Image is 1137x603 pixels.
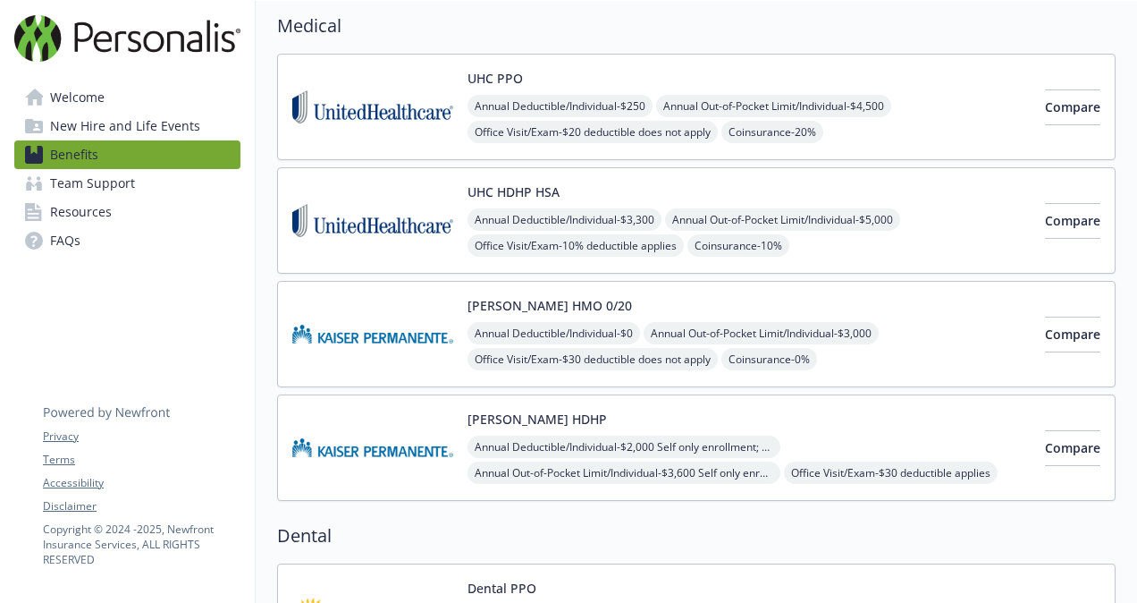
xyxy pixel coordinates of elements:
img: Kaiser Permanente Insurance Company carrier logo [292,410,453,486]
span: Coinsurance - 0% [721,348,817,370]
span: Welcome [50,83,105,112]
a: Disclaimer [43,498,240,514]
span: Coinsurance - 10% [687,234,789,257]
span: Annual Deductible/Individual - $3,300 [467,208,661,231]
button: Dental PPO [467,579,536,598]
span: Team Support [50,169,135,198]
a: Resources [14,198,240,226]
span: Annual Out-of-Pocket Limit/Individual - $5,000 [665,208,900,231]
span: Office Visit/Exam - 10% deductible applies [467,234,684,257]
span: Annual Deductible/Individual - $0 [467,322,640,344]
span: Annual Out-of-Pocket Limit/Individual - $3,600 Self only enrollment; $3,600 for any one member wi... [467,462,780,484]
span: Compare [1045,212,1100,229]
a: New Hire and Life Events [14,112,240,140]
span: Annual Deductible/Individual - $250 [467,95,653,117]
span: Annual Deductible/Individual - $2,000 Self only enrollment; $3,300 for any one member within a fa... [467,436,780,458]
span: Coinsurance - 20% [721,121,823,143]
a: Terms [43,452,240,468]
a: Welcome [14,83,240,112]
button: Compare [1045,203,1100,239]
span: New Hire and Life Events [50,112,200,140]
button: [PERSON_NAME] HDHP [467,410,607,429]
button: UHC PPO [467,69,523,88]
button: Compare [1045,430,1100,466]
h2: Dental [277,522,1116,549]
img: Kaiser Permanente Insurance Company carrier logo [292,296,453,372]
a: Team Support [14,169,240,198]
img: United Healthcare Insurance Company carrier logo [292,183,453,259]
span: Office Visit/Exam - $30 deductible applies [784,462,998,484]
span: Compare [1045,326,1100,343]
span: Office Visit/Exam - $30 deductible does not apply [467,348,718,370]
span: Annual Out-of-Pocket Limit/Individual - $4,500 [656,95,891,117]
span: Compare [1045,439,1100,456]
span: FAQs [50,226,80,255]
span: Benefits [50,140,98,169]
a: Accessibility [43,475,240,491]
a: FAQs [14,226,240,255]
span: Compare [1045,98,1100,115]
p: Copyright © 2024 - 2025 , Newfront Insurance Services, ALL RIGHTS RESERVED [43,522,240,567]
h2: Medical [277,13,1116,39]
a: Privacy [43,429,240,445]
button: Compare [1045,317,1100,352]
button: [PERSON_NAME] HMO 0/20 [467,296,632,315]
img: United Healthcare Insurance Company carrier logo [292,69,453,145]
a: Benefits [14,140,240,169]
span: Resources [50,198,112,226]
button: Compare [1045,89,1100,125]
button: UHC HDHP HSA [467,183,560,201]
span: Office Visit/Exam - $20 deductible does not apply [467,121,718,143]
span: Annual Out-of-Pocket Limit/Individual - $3,000 [644,322,879,344]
